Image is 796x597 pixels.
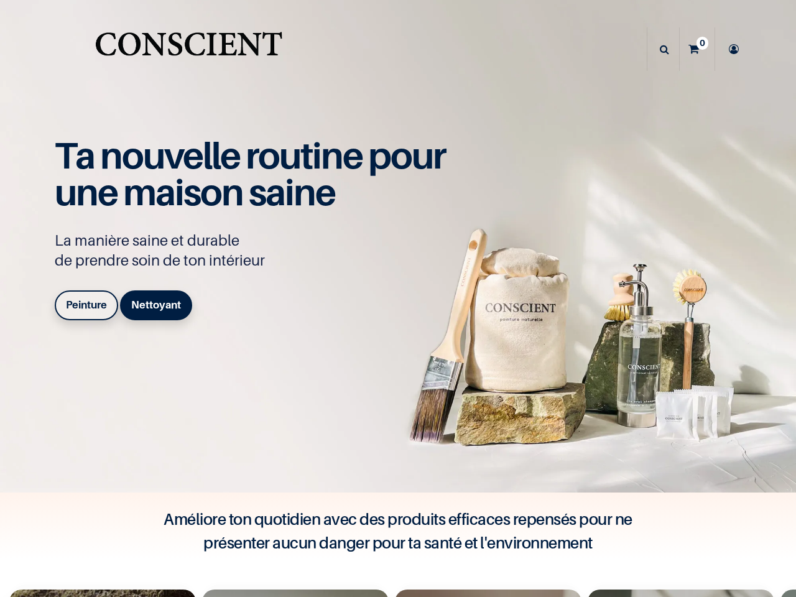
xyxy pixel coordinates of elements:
[66,298,107,311] b: Peinture
[55,231,459,271] p: La manière saine et durable de prendre soin de ton intérieur
[680,27,715,71] a: 0
[93,25,285,74] img: Conscient
[131,298,181,311] b: Nettoyant
[696,37,708,49] sup: 0
[120,290,192,320] a: Nettoyant
[55,290,118,320] a: Peinture
[55,133,445,214] span: Ta nouvelle routine pour une maison saine
[93,25,285,74] a: Logo of Conscient
[149,507,647,555] h4: Améliore ton quotidien avec des produits efficaces repensés pour ne présenter aucun danger pour t...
